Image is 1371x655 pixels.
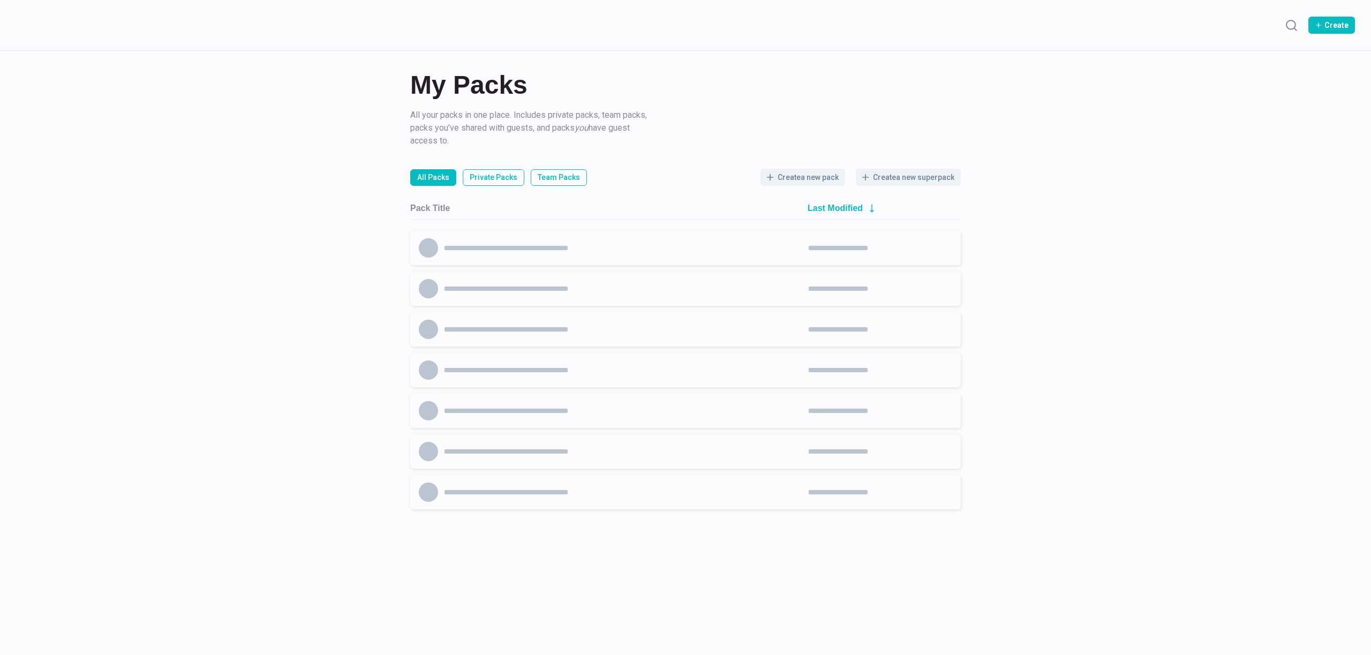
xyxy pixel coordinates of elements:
p: All your packs in one place. Includes private packs, team packs, packs you've shared with guests,... [410,109,651,147]
img: Packs logo [16,11,88,36]
h2: Last Modified [808,203,863,213]
p: All Packs [417,172,449,183]
p: Private Packs [470,172,517,183]
button: Createa new pack [760,169,845,186]
button: Create Pack [1308,17,1355,34]
i: you [575,123,589,133]
button: Createa new superpack [856,169,961,186]
button: Search [1280,14,1302,36]
h2: My Packs [410,72,961,98]
p: Team Packs [538,172,580,183]
a: Packs logo [16,11,88,40]
h2: Pack Title [410,203,450,213]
